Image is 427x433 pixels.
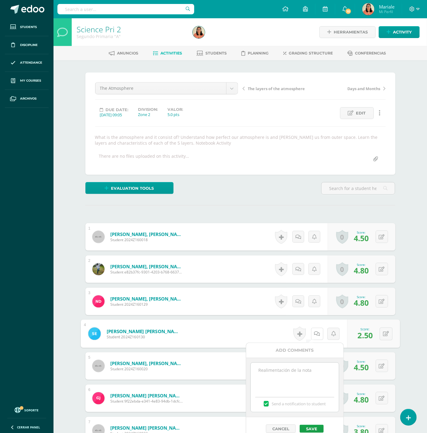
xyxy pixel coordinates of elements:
[5,36,49,54] a: Discipline
[354,424,369,428] div: Score:
[110,425,183,431] a: [PERSON_NAME] [PERSON_NAME], [PERSON_NAME]
[20,78,41,83] span: My courses
[354,230,369,234] div: Score:
[110,366,183,371] span: Student 2024Z160020
[193,26,205,38] img: 02cf3c82186e5c509f92851003fa9c4f.png
[284,48,333,58] a: Grading structure
[168,112,183,117] div: 5.0 pts
[248,51,269,55] span: Planning
[289,51,333,55] span: Grading structure
[197,48,227,58] a: Students
[110,302,183,307] span: Student 2024Z160129
[243,85,314,91] a: The layers of the atmosphere
[266,424,296,433] button: Cancel
[334,26,368,38] span: Herramientas
[7,406,46,414] a: Soporte
[379,4,394,10] span: Mariale
[92,360,105,372] img: 45x45
[248,86,305,91] span: The layers of the atmosphere
[300,425,324,433] button: Save
[379,9,394,14] span: Mi Perfil
[354,265,369,276] span: 4.80
[111,183,154,194] span: Evaluation tools
[109,48,139,58] a: Anuncios
[5,72,49,90] a: My courses
[138,107,158,112] label: Division:
[20,96,36,101] span: Archivos
[110,399,183,404] span: Student 9f22ebda-e341-4e83-94db-1dcfc3128273
[93,134,388,146] div: What is the atmosphere and it consist of? Understand how perfect our atmosphere is and [PERSON_NA...
[85,182,174,194] a: Evaluation tools
[354,394,369,405] span: 4.80
[110,269,183,275] span: Student e82b37fc-9301-4203-b768-6637ebeebbe4
[379,26,420,38] a: Activity
[161,51,182,55] span: Activities
[354,392,369,396] div: Score:
[20,25,37,30] span: Students
[110,237,183,242] span: Student 2024Z160018
[357,330,373,340] span: 2.50
[242,48,269,58] a: Planning
[106,328,181,334] a: [PERSON_NAME] [PERSON_NAME][GEOGRAPHIC_DATA]
[354,362,369,372] span: 4.50
[206,51,227,55] span: Students
[110,393,183,399] a: [PERSON_NAME] [PERSON_NAME]
[110,231,183,237] a: [PERSON_NAME], [PERSON_NAME]
[5,90,49,108] a: Archivos
[354,295,369,299] div: Score:
[100,83,222,94] span: The Atmosphere
[17,425,40,429] span: Cerrar panel
[20,60,42,65] span: Attendance
[354,297,369,308] span: 4.80
[99,153,189,165] div: There are no files uploaded on this activity…
[314,85,386,91] a: Days and Months
[272,401,326,407] span: Send a notification to student
[92,263,105,275] img: 6c8d967d9ac4ecd7ec5338ae1be628e0.png
[117,51,139,55] span: Anuncios
[138,112,158,117] div: Zone 2
[336,230,348,244] a: 0
[5,54,49,72] a: Attendance
[110,263,183,269] a: [PERSON_NAME], [PERSON_NAME]
[354,262,369,267] div: Score:
[336,294,348,308] a: 0
[100,112,129,118] div: [DATE] 09:05
[348,48,386,58] a: Conferencias
[354,233,369,243] span: 4.50
[92,295,105,308] img: 9e6a9bbc2e080e22c9895d73ba9be134.png
[77,25,185,33] h1: Science Pri 2
[354,359,369,364] div: Score:
[57,4,194,14] input: Search a user…
[246,343,343,358] div: Add comments
[393,26,412,38] span: Activity
[355,51,386,55] span: Conferencias
[5,18,49,36] a: Students
[348,86,381,91] span: Days and Months
[88,327,101,340] img: 795d12ca072aceb170c207ce237e9226.png
[322,182,395,194] input: Search for a student here…
[168,107,183,112] label: Valor:
[110,296,183,302] a: [PERSON_NAME], [PERSON_NAME]
[153,48,182,58] a: Activities
[95,83,238,94] a: The Atmosphere
[77,33,185,39] div: Segundo Primaria 'A'
[106,334,181,340] span: Student 2024Z160130
[336,262,348,276] a: 0
[345,8,352,15] span: 10
[362,3,374,15] img: 02cf3c82186e5c509f92851003fa9c4f.png
[92,231,105,243] img: 45x45
[20,43,38,48] span: Discipline
[319,26,376,38] a: Herramientas
[77,24,121,34] a: Science Pri 2
[92,392,105,404] img: 84cf361c48cb6bde9b2cc56809b1caac.png
[25,408,39,412] span: Soporte
[357,327,373,331] div: Score:
[110,360,183,366] a: [PERSON_NAME], [PERSON_NAME]
[106,107,129,112] span: Due date:
[356,107,366,119] span: Edit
